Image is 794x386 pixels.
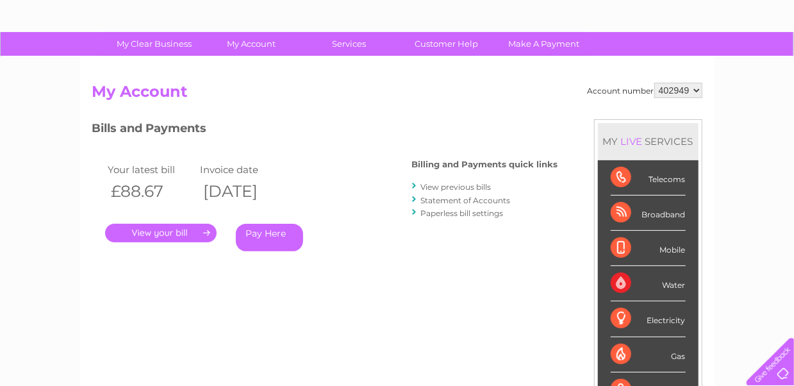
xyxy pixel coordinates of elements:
[588,83,702,98] div: Account number
[105,178,197,205] th: £88.67
[105,161,197,178] td: Your latest bill
[421,196,511,205] a: Statement of Accounts
[611,196,686,231] div: Broadband
[393,32,499,56] a: Customer Help
[598,123,699,160] div: MY SERVICES
[101,32,207,56] a: My Clear Business
[105,224,217,242] a: .
[421,182,492,192] a: View previous bills
[92,83,702,107] h2: My Account
[611,160,686,196] div: Telecoms
[421,208,504,218] a: Paperless bill settings
[199,32,304,56] a: My Account
[611,337,686,373] div: Gas
[611,301,686,337] div: Electricity
[611,231,686,266] div: Mobile
[611,266,686,301] div: Water
[618,135,645,147] div: LIVE
[197,178,289,205] th: [DATE]
[296,32,402,56] a: Services
[197,161,289,178] td: Invoice date
[236,224,303,251] a: Pay Here
[491,32,597,56] a: Make A Payment
[412,160,558,169] h4: Billing and Payments quick links
[92,119,558,142] h3: Bills and Payments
